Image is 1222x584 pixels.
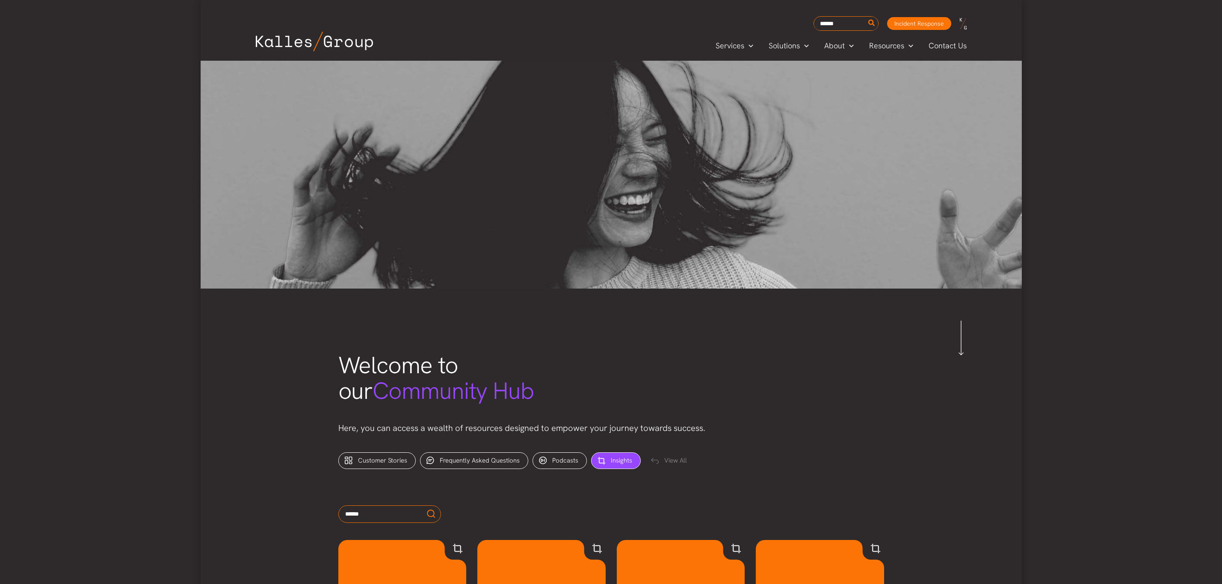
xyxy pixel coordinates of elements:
[845,39,854,52] span: Menu Toggle
[869,39,904,52] span: Resources
[201,61,1022,289] img: gabrielle-henderson-GaA5PrMn-co-unsplash 1
[887,17,951,30] a: Incident Response
[338,350,534,406] span: Welcome to our
[256,32,373,51] img: Kalles Group
[921,39,975,52] a: Contact Us
[744,39,753,52] span: Menu Toggle
[929,39,967,52] span: Contact Us
[338,421,884,435] p: Here, you can access a wealth of resources designed to empower your journey towards success.
[645,453,695,469] div: View All
[904,39,913,52] span: Menu Toggle
[761,39,817,52] a: SolutionsMenu Toggle
[817,39,861,52] a: AboutMenu Toggle
[611,456,632,465] span: Insights
[867,17,877,30] button: Search
[440,456,520,465] span: Frequently Asked Questions
[861,39,921,52] a: ResourcesMenu Toggle
[824,39,845,52] span: About
[769,39,800,52] span: Solutions
[716,39,744,52] span: Services
[373,375,534,406] span: Community Hub
[708,38,975,53] nav: Primary Site Navigation
[358,456,407,465] span: Customer Stories
[800,39,809,52] span: Menu Toggle
[552,456,578,465] span: Podcasts
[708,39,761,52] a: ServicesMenu Toggle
